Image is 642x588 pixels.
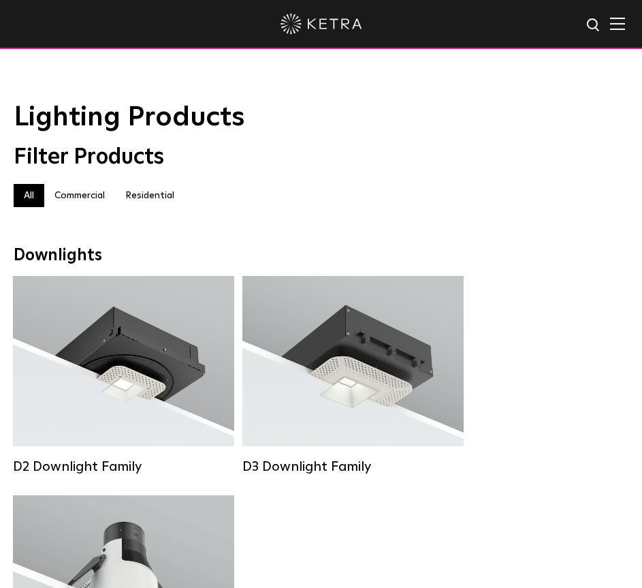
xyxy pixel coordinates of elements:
[242,276,464,475] a: D3 Downlight Family Lumen Output:700 / 900 / 1100Colors:White / Black / Silver / Bronze / Paintab...
[610,17,625,30] img: Hamburger%20Nav.svg
[115,184,184,207] label: Residential
[13,276,234,475] a: D2 Downlight Family Lumen Output:1200Colors:White / Black / Gloss Black / Silver / Bronze / Silve...
[14,246,628,266] div: Downlights
[14,184,44,207] label: All
[14,144,628,170] div: Filter Products
[585,17,603,34] img: search icon
[280,14,362,34] img: ketra-logo-2019-white
[14,104,244,131] span: Lighting Products
[13,459,234,475] div: D2 Downlight Family
[242,459,464,475] div: D3 Downlight Family
[44,184,115,207] label: Commercial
